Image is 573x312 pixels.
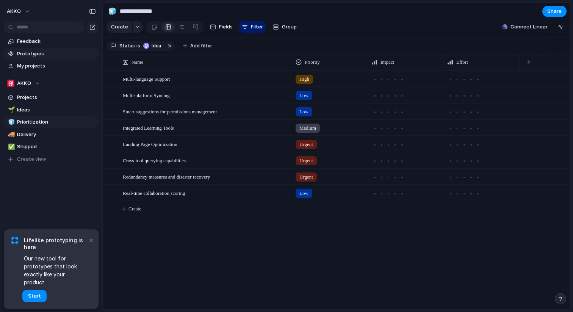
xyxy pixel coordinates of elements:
a: 🌱Ideas [4,104,99,116]
button: Share [542,6,567,17]
span: Connect Linear [510,23,548,31]
span: is [136,42,140,49]
button: Add filter [178,41,217,51]
span: Feedback [17,38,96,45]
span: Priority [305,58,320,66]
button: is [135,42,142,50]
span: Share [547,8,562,15]
button: Connect Linear [499,21,551,33]
span: Status [119,42,135,49]
span: Projects [17,94,96,101]
span: Ideas [17,106,96,114]
span: Multi-language Support [123,74,170,83]
a: Feedback [4,36,99,47]
button: Filter [239,21,266,33]
span: Effort [456,58,468,66]
span: Multi-platform Syncing [123,91,170,99]
span: Start [28,292,41,300]
button: Create view [4,154,99,165]
span: Create [128,205,141,213]
span: Low [299,190,308,197]
span: Integrated Learning Tools [123,123,174,132]
a: 🚚Delivery [4,129,99,140]
button: 🧊 [7,118,14,126]
button: Start [22,290,47,302]
span: Create view [17,155,46,163]
button: AKKO [4,78,99,89]
span: Prototypes [17,50,96,58]
span: AKKO [17,80,31,87]
button: Dismiss [86,235,95,245]
span: Group [282,23,297,31]
span: Urgent [299,141,313,148]
span: Add filter [190,42,212,49]
div: 🧊 [108,6,116,16]
span: Medium [299,124,316,132]
button: Group [269,21,301,33]
span: Create [111,23,128,31]
a: Prototypes [4,48,99,60]
button: 🌱 [7,106,14,114]
div: 🧊 [8,118,13,127]
button: ✅ [7,143,14,151]
button: Create [106,21,132,33]
span: My projects [17,62,96,70]
a: Projects [4,92,99,103]
span: Name [132,58,143,66]
span: Delivery [17,131,96,138]
button: Idea [141,42,165,50]
span: Real-time collaboration scoring [123,188,185,197]
span: Idea [152,42,163,49]
span: Filter [251,23,263,31]
div: ✅ [8,143,13,151]
span: Prioritization [17,118,96,126]
span: Low [299,92,308,99]
a: ✅Shipped [4,141,99,152]
span: Impact [380,58,394,66]
span: Urgent [299,157,313,165]
span: Redundancy measures and disaster recovery [123,172,210,181]
a: 🧊Prioritization [4,116,99,128]
span: AKKO [7,8,21,15]
div: 🚚 [8,130,13,139]
a: My projects [4,60,99,72]
span: Shipped [17,143,96,151]
span: Fields [219,23,233,31]
div: 🌱 [8,105,13,114]
span: Our new tool for prototypes that look exactly like your product. [24,254,87,286]
button: 🧊 [106,5,118,17]
span: Urgent [299,173,313,181]
span: Landing Page Optimization [123,140,177,148]
span: High [299,75,309,83]
button: Fields [207,21,236,33]
span: Smart suggestions for permissions management [123,107,217,116]
span: Cross-tool querying capabilities [123,156,186,165]
button: AKKO [3,5,34,17]
span: Low [299,108,308,116]
button: 🚚 [7,131,14,138]
span: Lifelike prototyping is here [24,237,87,251]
